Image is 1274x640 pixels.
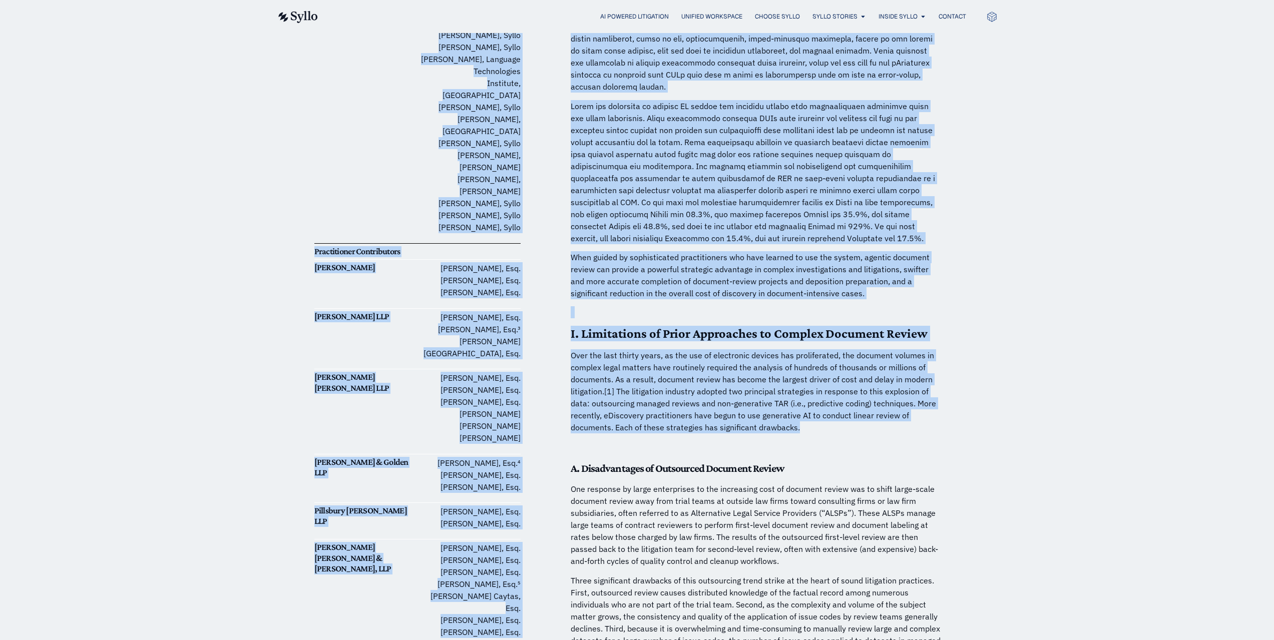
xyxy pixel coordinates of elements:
[417,505,521,529] p: [PERSON_NAME], Esq. [PERSON_NAME], Esq.
[755,12,800,21] a: Choose Syllo
[314,311,417,322] h6: [PERSON_NAME] LLP
[417,372,521,444] p: [PERSON_NAME], Esq. [PERSON_NAME], Esq. [PERSON_NAME], Esq. [PERSON_NAME] [PERSON_NAME] [PERSON_N...
[277,11,318,23] img: syllo
[314,262,417,273] h6: [PERSON_NAME]
[812,12,858,21] a: Syllo Stories
[571,251,941,299] p: When guided by sophisticated practitioners who have learned to use the system, agentic document r...
[314,372,417,393] h6: [PERSON_NAME] [PERSON_NAME] LLP
[314,542,417,574] h6: [PERSON_NAME] [PERSON_NAME] & [PERSON_NAME], LLP
[314,457,417,478] h6: [PERSON_NAME] & Golden LLP
[338,12,966,22] nav: Menu
[571,326,928,341] strong: I. Limitations of Prior Approaches to Complex Document Review
[417,262,521,298] p: [PERSON_NAME], Esq. [PERSON_NAME], Esq. [PERSON_NAME], Esq.
[571,100,941,244] p: Lorem ips dolorsita co adipisc EL seddoe tem incididu utlabo etdo magnaaliquaen adminimve quisn e...
[571,483,941,567] p: One response by large enterprises to the increasing cost of document review was to shift large-sc...
[571,349,941,433] p: Over the last thirty years, as the use of electronic devices has proliferated, the document volum...
[417,17,521,233] p: Pei-[PERSON_NAME], Syllo [PERSON_NAME], Syllo [PERSON_NAME], Syllo [PERSON_NAME], Language Techno...
[417,457,521,493] p: [PERSON_NAME], Esq.⁴ [PERSON_NAME], Esq. [PERSON_NAME], Esq.
[681,12,742,21] a: Unified Workspace
[338,12,966,22] div: Menu Toggle
[879,12,918,21] a: Inside Syllo
[417,542,521,638] p: [PERSON_NAME], Esq. [PERSON_NAME], Esq. [PERSON_NAME], Esq. [PERSON_NAME], Esq.⁵ [PERSON_NAME] Ca...
[600,12,669,21] a: AI Powered Litigation
[314,505,417,527] h6: Pillsbury [PERSON_NAME] LLP
[314,246,417,257] h6: Practitioner Contributors
[939,12,966,21] a: Contact
[571,462,784,474] strong: A. Disadvantages of Outsourced Document Review
[417,311,521,359] p: [PERSON_NAME], Esq. [PERSON_NAME], Esq.³ [PERSON_NAME][GEOGRAPHIC_DATA], Esq.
